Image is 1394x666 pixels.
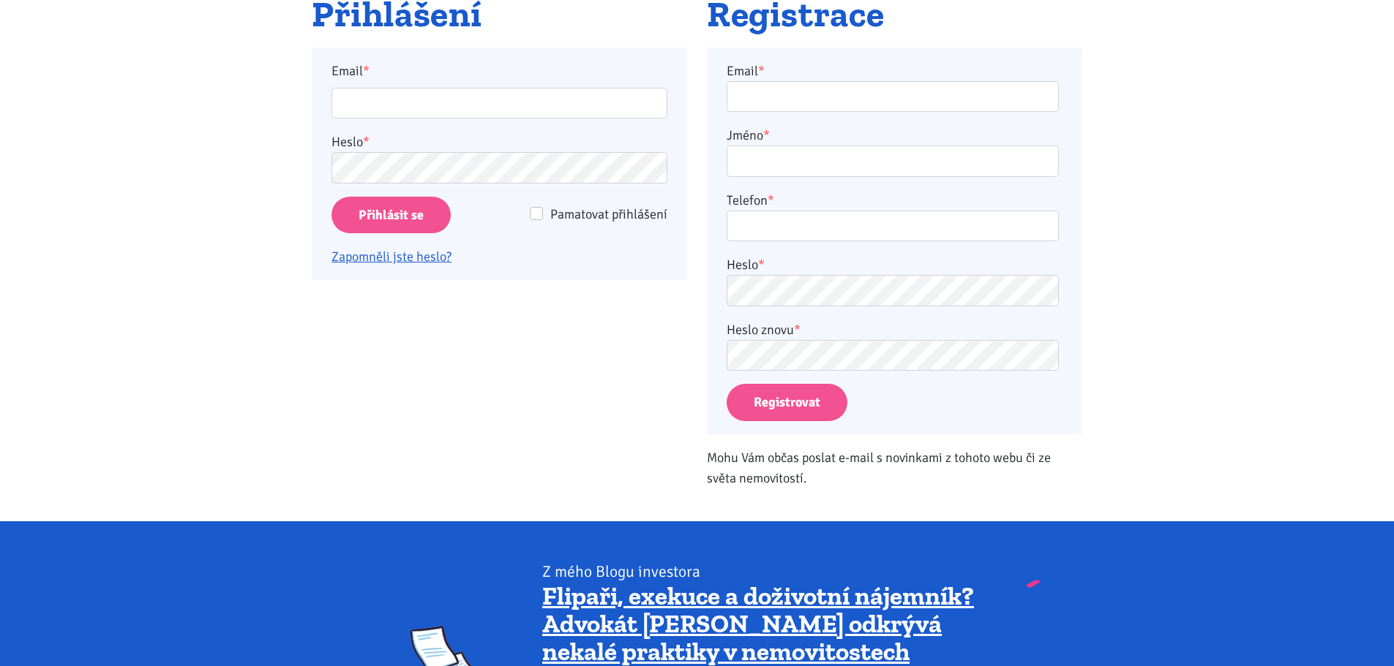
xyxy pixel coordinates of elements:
label: Heslo znovu [727,319,801,340]
abbr: required [758,63,765,79]
label: Jméno [727,125,770,145]
abbr: required [763,127,770,143]
button: Registrovat [727,384,847,421]
p: Mohu Vám občas poslat e-mail s novinkami z tohoto webu či ze světa nemovitostí. [707,447,1082,488]
abbr: required [794,322,801,338]
label: Heslo [727,254,765,275]
abbr: required [758,257,765,273]
input: Přihlásit se [331,197,451,234]
label: Email [322,61,678,81]
label: Telefon [727,190,774,211]
label: Heslo [331,132,370,152]
label: Email [727,61,765,81]
div: Z mého Blogu investora [542,561,983,582]
abbr: required [768,192,774,208]
span: Pamatovat přihlášení [550,206,667,222]
a: Zapomněli jste heslo? [331,249,451,265]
